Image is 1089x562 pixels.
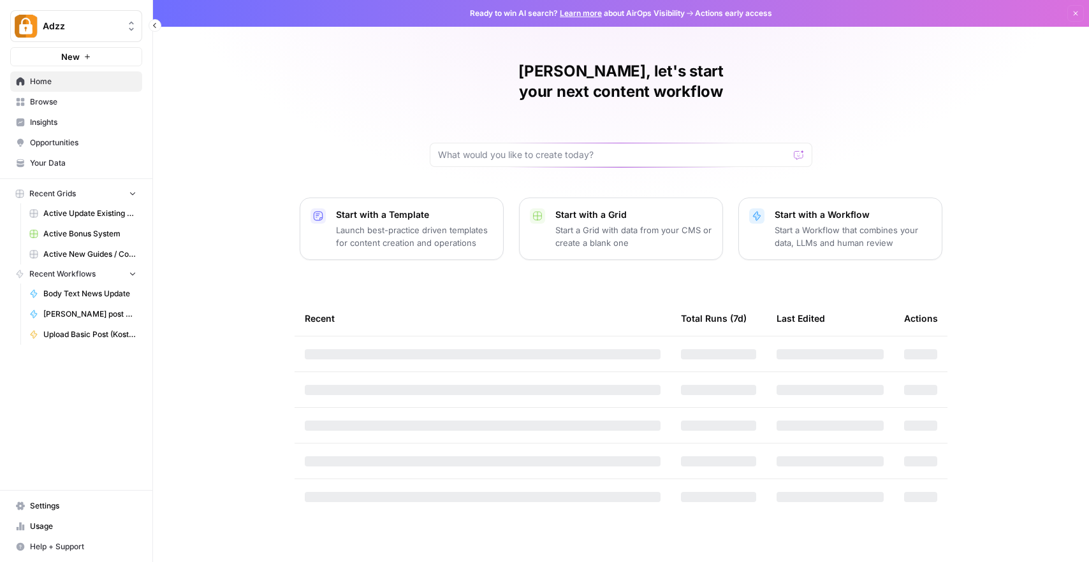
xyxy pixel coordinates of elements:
[43,208,136,219] span: Active Update Existing Post
[738,198,942,260] button: Start with a WorkflowStart a Workflow that combines your data, LLMs and human review
[15,15,38,38] img: Adzz Logo
[10,133,142,153] a: Opportunities
[560,8,602,18] a: Learn more
[24,244,142,264] a: Active New Guides / Compact KW Strategy
[470,8,685,19] span: Ready to win AI search? about AirOps Visibility
[43,249,136,260] span: Active New Guides / Compact KW Strategy
[555,224,712,249] p: Start a Grid with data from your CMS or create a blank one
[10,71,142,92] a: Home
[904,301,938,336] div: Actions
[775,208,932,221] p: Start with a Workflow
[775,224,932,249] p: Start a Workflow that combines your data, LLMs and human review
[681,301,747,336] div: Total Runs (7d)
[24,304,142,324] a: [PERSON_NAME] post updater
[43,20,120,32] span: Adzz
[30,96,136,108] span: Browse
[555,208,712,221] p: Start with a Grid
[519,198,723,260] button: Start with a GridStart a Grid with data from your CMS or create a blank one
[336,224,493,249] p: Launch best-practice driven templates for content creation and operations
[30,521,136,532] span: Usage
[10,264,142,284] button: Recent Workflows
[10,516,142,537] a: Usage
[30,541,136,552] span: Help + Support
[438,148,789,161] input: What would you like to create today?
[10,496,142,516] a: Settings
[43,329,136,340] span: Upload Basic Post (Kostya)
[30,137,136,148] span: Opportunities
[305,301,661,336] div: Recent
[30,117,136,128] span: Insights
[10,184,142,203] button: Recent Grids
[10,153,142,173] a: Your Data
[10,92,142,112] a: Browse
[300,198,504,260] button: Start with a TemplateLaunch best-practice driven templates for content creation and operations
[29,268,96,280] span: Recent Workflows
[24,224,142,244] a: Active Bonus System
[30,76,136,87] span: Home
[10,537,142,557] button: Help + Support
[43,308,136,320] span: [PERSON_NAME] post updater
[43,288,136,299] span: Body Text News Update
[10,10,142,42] button: Workspace: Adzz
[10,47,142,66] button: New
[24,284,142,304] a: Body Text News Update
[29,188,76,199] span: Recent Grids
[336,208,493,221] p: Start with a Template
[61,50,80,63] span: New
[10,112,142,133] a: Insights
[30,500,136,512] span: Settings
[695,8,772,19] span: Actions early access
[43,228,136,240] span: Active Bonus System
[430,61,812,102] h1: [PERSON_NAME], let's start your next content workflow
[30,157,136,169] span: Your Data
[24,324,142,345] a: Upload Basic Post (Kostya)
[24,203,142,224] a: Active Update Existing Post
[777,301,825,336] div: Last Edited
